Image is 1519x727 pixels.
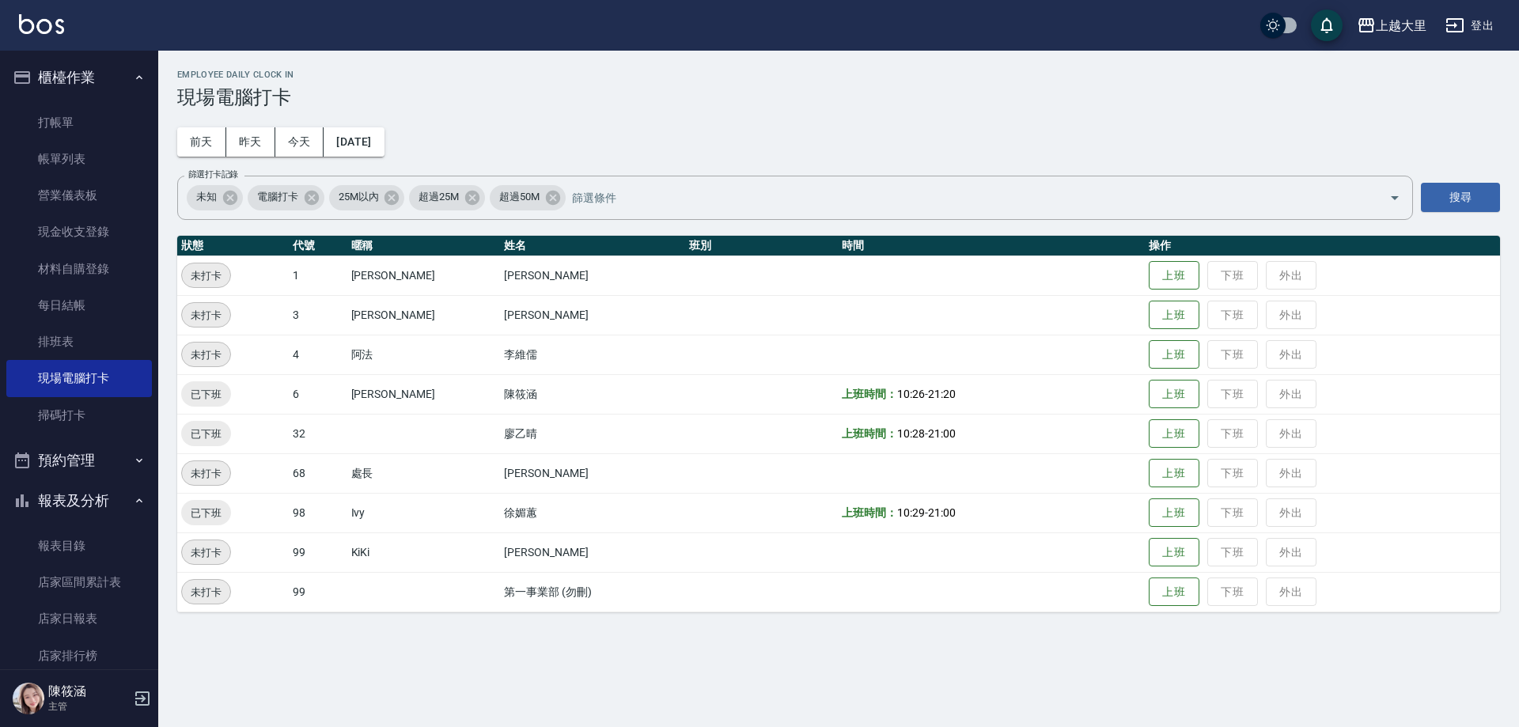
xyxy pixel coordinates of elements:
[6,397,152,434] a: 掃碼打卡
[928,388,956,400] span: 21:20
[177,236,289,256] th: 狀態
[409,185,485,210] div: 超過25M
[838,414,1144,453] td: -
[187,189,226,205] span: 未知
[1149,498,1199,528] button: 上班
[500,256,684,295] td: [PERSON_NAME]
[6,287,152,324] a: 每日結帳
[1311,9,1343,41] button: save
[1149,459,1199,488] button: 上班
[177,86,1500,108] h3: 現場電腦打卡
[13,683,44,714] img: Person
[6,324,152,360] a: 排班表
[1149,380,1199,409] button: 上班
[1149,301,1199,330] button: 上班
[226,127,275,157] button: 昨天
[6,251,152,287] a: 材料自購登錄
[1376,16,1426,36] div: 上越大里
[6,360,152,396] a: 現場電腦打卡
[248,185,324,210] div: 電腦打卡
[1439,11,1500,40] button: 登出
[500,493,684,532] td: 徐媚蕙
[347,335,501,374] td: 阿法
[347,493,501,532] td: Ivy
[6,177,152,214] a: 營業儀表板
[6,214,152,250] a: 現金收支登錄
[500,453,684,493] td: [PERSON_NAME]
[182,584,230,600] span: 未打卡
[6,57,152,98] button: 櫃檯作業
[181,386,231,403] span: 已下班
[177,127,226,157] button: 前天
[289,453,347,493] td: 68
[685,236,839,256] th: 班別
[500,572,684,612] td: 第一事業部 (勿刪)
[177,70,1500,80] h2: Employee Daily Clock In
[500,236,684,256] th: 姓名
[1145,236,1500,256] th: 操作
[838,374,1144,414] td: -
[568,184,1362,211] input: 篩選條件
[347,256,501,295] td: [PERSON_NAME]
[329,185,405,210] div: 25M以內
[500,335,684,374] td: 李維儒
[409,189,468,205] span: 超過25M
[289,414,347,453] td: 32
[842,506,897,519] b: 上班時間：
[838,236,1144,256] th: 時間
[289,572,347,612] td: 99
[500,374,684,414] td: 陳筱涵
[1350,9,1433,42] button: 上越大里
[6,141,152,177] a: 帳單列表
[838,493,1144,532] td: -
[48,699,129,714] p: 主管
[182,307,230,324] span: 未打卡
[187,185,243,210] div: 未知
[182,465,230,482] span: 未打卡
[842,427,897,440] b: 上班時間：
[1149,261,1199,290] button: 上班
[500,414,684,453] td: 廖乙晴
[289,532,347,572] td: 99
[6,440,152,481] button: 預約管理
[347,374,501,414] td: [PERSON_NAME]
[181,426,231,442] span: 已下班
[289,256,347,295] td: 1
[1149,340,1199,369] button: 上班
[6,638,152,674] a: 店家排行榜
[6,600,152,637] a: 店家日報表
[897,427,925,440] span: 10:28
[275,127,324,157] button: 今天
[289,295,347,335] td: 3
[897,388,925,400] span: 10:26
[181,505,231,521] span: 已下班
[19,14,64,34] img: Logo
[6,480,152,521] button: 報表及分析
[1149,577,1199,607] button: 上班
[182,267,230,284] span: 未打卡
[347,236,501,256] th: 暱稱
[490,185,566,210] div: 超過50M
[289,374,347,414] td: 6
[842,388,897,400] b: 上班時間：
[490,189,549,205] span: 超過50M
[1149,538,1199,567] button: 上班
[500,295,684,335] td: [PERSON_NAME]
[6,528,152,564] a: 報表目錄
[347,453,501,493] td: 處長
[329,189,388,205] span: 25M以內
[324,127,384,157] button: [DATE]
[6,564,152,600] a: 店家區間累計表
[188,168,238,180] label: 篩選打卡記錄
[928,427,956,440] span: 21:00
[928,506,956,519] span: 21:00
[500,532,684,572] td: [PERSON_NAME]
[289,493,347,532] td: 98
[347,295,501,335] td: [PERSON_NAME]
[897,506,925,519] span: 10:29
[248,189,308,205] span: 電腦打卡
[1382,185,1407,210] button: Open
[6,104,152,141] a: 打帳單
[347,532,501,572] td: KiKi
[289,335,347,374] td: 4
